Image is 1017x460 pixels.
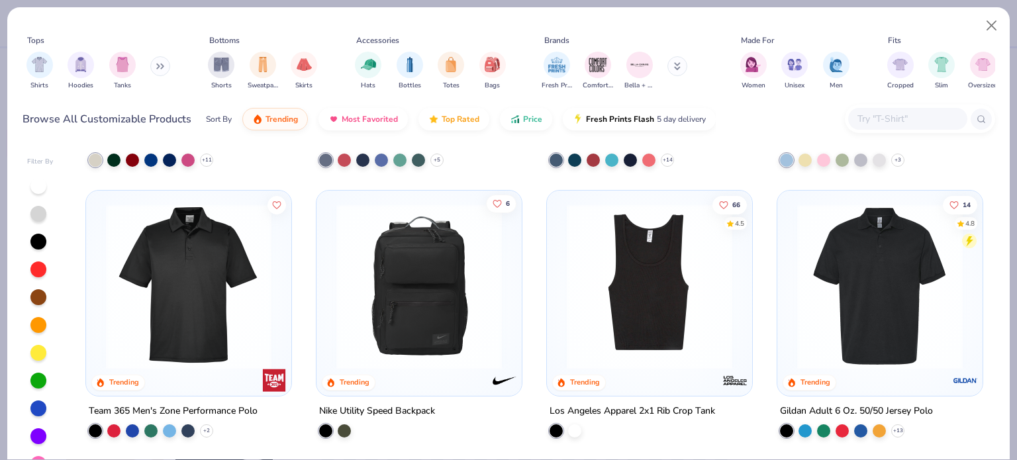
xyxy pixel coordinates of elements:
span: Totes [443,81,460,91]
img: Nike logo [491,367,518,393]
button: Top Rated [418,108,489,130]
div: Filter By [27,157,54,167]
div: filter for Sweatpants [248,52,278,91]
span: Comfort Colors [583,81,613,91]
div: Nike Utility Speed Backpack [319,402,435,419]
span: Tanks [114,81,131,91]
img: flash.gif [573,114,583,124]
img: Comfort Colors Image [588,55,608,75]
div: Accessories [356,34,399,46]
button: filter button [355,52,381,91]
div: 4.8 [965,218,975,228]
button: filter button [968,52,998,91]
img: Oversized Image [975,57,991,72]
div: filter for Hoodies [68,52,94,91]
div: Bottoms [209,34,240,46]
div: Fits [888,34,901,46]
div: filter for Skirts [291,52,317,91]
span: Sweatpants [248,81,278,91]
div: filter for Comfort Colors [583,52,613,91]
span: Top Rated [442,114,479,124]
img: Los Angeles Apparel logo [722,367,748,393]
span: + 11 [202,156,212,163]
div: Los Angeles Apparel Original Baby Rib Tee [780,132,959,148]
span: Hoodies [68,81,93,91]
span: + 13 [893,426,902,434]
span: Trending [266,114,298,124]
span: Slim [935,81,948,91]
span: Price [523,114,542,124]
img: 6c4b066c-2f15-42b2-bf81-c85d51316157 [560,203,739,369]
button: filter button [68,52,94,91]
img: Skirts Image [297,57,312,72]
span: 6 [506,200,510,207]
img: Hoodies Image [73,57,88,72]
div: Team 365 Men's Zone Performance Polo [89,402,258,419]
button: filter button [397,52,423,91]
div: filter for Bottles [397,52,423,91]
img: Fresh Prints Image [547,55,567,75]
span: Most Favorited [342,114,398,124]
img: Team 365 logo [261,367,287,393]
span: Hats [361,81,375,91]
img: Shirts Image [32,57,47,72]
span: Bella + Canvas [624,81,655,91]
img: Hats Image [361,57,376,72]
img: Slim Image [934,57,949,72]
button: filter button [781,52,808,91]
div: Comfort Colors Adult Hooded Sweatshirt [319,132,493,148]
div: filter for Oversized [968,52,998,91]
button: Like [943,195,977,214]
span: Men [830,81,843,91]
div: filter for Fresh Prints [542,52,572,91]
button: filter button [740,52,767,91]
div: Fresh Prints Park Ave Open Sweatpants [89,132,256,148]
div: Los Angeles Apparel 2x1 Rib Crop Tank [550,402,715,419]
span: + 3 [895,156,901,163]
span: Fresh Prints [542,81,572,91]
button: filter button [479,52,506,91]
div: filter for Bella + Canvas [624,52,655,91]
div: filter for Hats [355,52,381,91]
img: Bella + Canvas Image [630,55,650,75]
button: Like [268,195,287,214]
img: Totes Image [444,57,458,72]
img: Sweatpants Image [256,57,270,72]
button: Like [486,194,516,212]
button: filter button [248,52,278,91]
span: Oversized [968,81,998,91]
img: Shorts Image [214,57,229,72]
span: Skirts [295,81,313,91]
img: trending.gif [252,114,263,124]
div: filter for Unisex [781,52,808,91]
div: Sort By [206,113,232,125]
div: Brands [544,34,569,46]
img: Unisex Image [787,57,802,72]
img: 40887cfb-d8e3-47e6-91d9-601d6ca00187 [330,203,508,369]
img: Bags Image [485,57,499,72]
div: filter for Tanks [109,52,136,91]
button: filter button [887,52,914,91]
img: Bottles Image [403,57,417,72]
div: filter for Totes [438,52,464,91]
span: Unisex [785,81,804,91]
div: Gildan Adult 6 Oz. 50/50 Jersey Polo [780,402,933,419]
div: Comfort Colors Adult Crewneck Sweatshirt [550,132,731,148]
input: Try "T-Shirt" [856,111,958,126]
button: Trending [242,108,308,130]
img: babdc877-5b71-4637-b930-aa0e5ad35ba9 [739,203,918,369]
div: filter for Bags [479,52,506,91]
img: Men Image [829,57,844,72]
span: + 5 [434,156,440,163]
button: filter button [583,52,613,91]
button: Price [500,108,552,130]
div: filter for Shorts [208,52,234,91]
button: filter button [624,52,655,91]
button: filter button [109,52,136,91]
button: filter button [291,52,317,91]
div: Tops [27,34,44,46]
span: + 14 [662,156,672,163]
div: filter for Cropped [887,52,914,91]
span: Shirts [30,81,48,91]
button: Fresh Prints Flash5 day delivery [563,108,716,130]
